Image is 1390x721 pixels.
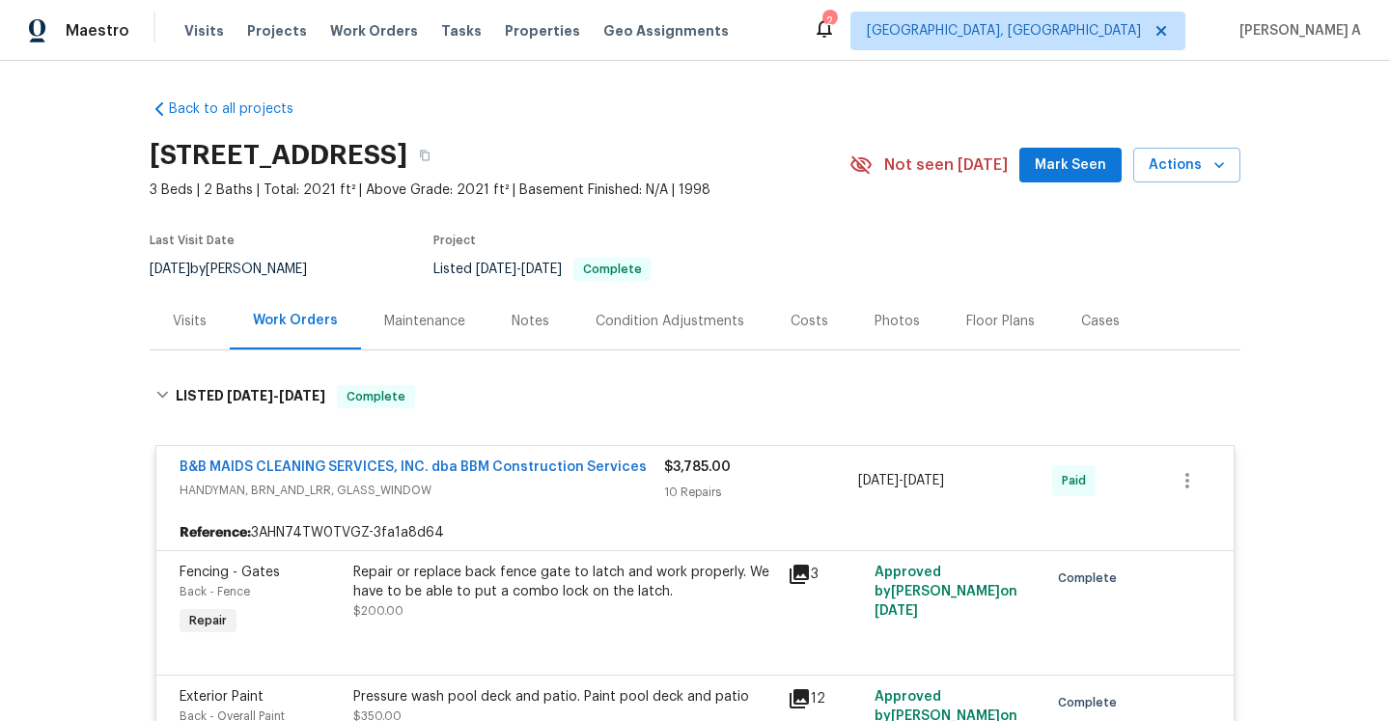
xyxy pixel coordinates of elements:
[441,24,482,38] span: Tasks
[180,460,647,474] a: B&B MAIDS CLEANING SERVICES, INC. dba BBM Construction Services
[476,263,562,276] span: -
[181,611,235,630] span: Repair
[150,99,335,119] a: Back to all projects
[247,21,307,41] span: Projects
[1232,21,1361,41] span: [PERSON_NAME] A
[433,263,652,276] span: Listed
[884,155,1008,175] span: Not seen [DATE]
[1149,153,1225,178] span: Actions
[173,312,207,331] div: Visits
[966,312,1035,331] div: Floor Plans
[1133,148,1240,183] button: Actions
[903,474,944,487] span: [DATE]
[875,566,1017,618] span: Approved by [PERSON_NAME] on
[1058,693,1125,712] span: Complete
[1081,312,1120,331] div: Cases
[476,263,516,276] span: [DATE]
[512,312,549,331] div: Notes
[384,312,465,331] div: Maintenance
[66,21,129,41] span: Maestro
[1035,153,1106,178] span: Mark Seen
[227,389,273,402] span: [DATE]
[180,481,664,500] span: HANDYMAN, BRN_AND_LRR, GLASS_WINDOW
[150,258,330,281] div: by [PERSON_NAME]
[521,263,562,276] span: [DATE]
[150,180,849,200] span: 3 Beds | 2 Baths | Total: 2021 ft² | Above Grade: 2021 ft² | Basement Finished: N/A | 1998
[150,366,1240,428] div: LISTED [DATE]-[DATE]Complete
[788,687,863,710] div: 12
[407,138,442,173] button: Copy Address
[184,21,224,41] span: Visits
[176,385,325,408] h6: LISTED
[875,604,918,618] span: [DATE]
[150,263,190,276] span: [DATE]
[791,312,828,331] div: Costs
[353,563,776,601] div: Repair or replace back fence gate to latch and work properly. We have to be able to put a combo l...
[788,563,863,586] div: 3
[822,12,836,31] div: 2
[875,312,920,331] div: Photos
[353,605,403,617] span: $200.00
[180,566,280,579] span: Fencing - Gates
[575,263,650,275] span: Complete
[330,21,418,41] span: Work Orders
[664,460,731,474] span: $3,785.00
[180,690,264,704] span: Exterior Paint
[433,235,476,246] span: Project
[1058,568,1125,588] span: Complete
[858,474,899,487] span: [DATE]
[867,21,1141,41] span: [GEOGRAPHIC_DATA], [GEOGRAPHIC_DATA]
[180,586,250,597] span: Back - Fence
[150,235,235,246] span: Last Visit Date
[253,311,338,330] div: Work Orders
[1062,471,1094,490] span: Paid
[603,21,729,41] span: Geo Assignments
[339,387,413,406] span: Complete
[596,312,744,331] div: Condition Adjustments
[180,523,251,542] b: Reference:
[858,471,944,490] span: -
[150,146,407,165] h2: [STREET_ADDRESS]
[1019,148,1122,183] button: Mark Seen
[505,21,580,41] span: Properties
[353,687,776,707] div: Pressure wash pool deck and patio. Paint pool deck and patio
[227,389,325,402] span: -
[156,515,1234,550] div: 3AHN74TW0TVGZ-3fa1a8d64
[279,389,325,402] span: [DATE]
[664,483,858,502] div: 10 Repairs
